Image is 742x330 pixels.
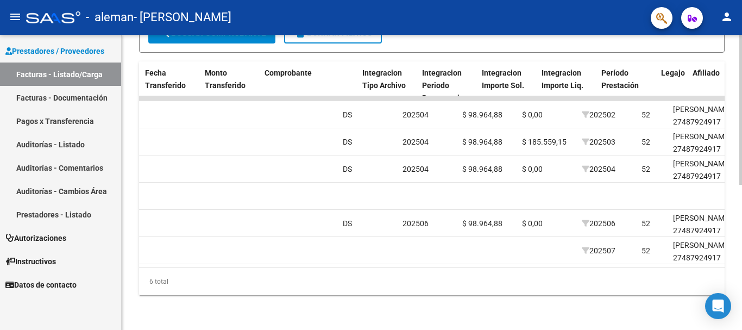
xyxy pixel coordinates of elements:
[537,61,597,109] datatable-header-cell: Integracion Importe Liq.
[477,61,537,109] datatable-header-cell: Integracion Importe Sol.
[403,138,429,146] span: 202504
[582,219,615,228] span: 202506
[200,61,260,109] datatable-header-cell: Monto Transferido
[294,28,372,38] span: Borrar Filtros
[462,165,502,173] span: $ 98.964,88
[601,69,639,90] span: Período Prestación
[522,138,567,146] span: $ 185.559,15
[5,256,56,267] span: Instructivos
[582,110,615,119] span: 202502
[145,69,186,90] span: Fecha Transferido
[260,61,358,109] datatable-header-cell: Comprobante
[5,45,104,57] span: Prestadores / Proveedores
[642,245,650,257] div: 52
[358,61,418,109] datatable-header-cell: Integracion Tipo Archivo
[582,165,615,173] span: 202504
[9,10,22,23] mat-icon: menu
[720,10,733,23] mat-icon: person
[403,165,429,173] span: 202504
[522,110,543,119] span: $ 0,00
[158,28,266,38] span: Buscar Comprobante
[141,61,200,109] datatable-header-cell: Fecha Transferido
[642,163,650,176] div: 52
[642,217,650,230] div: 52
[462,138,502,146] span: $ 98.964,88
[657,61,688,109] datatable-header-cell: Legajo
[86,5,134,29] span: - aleman
[597,61,657,109] datatable-header-cell: Período Prestación
[642,136,650,148] div: 52
[139,268,725,295] div: 6 total
[422,69,468,102] span: Integracion Periodo Presentacion
[693,69,720,77] span: Afiliado
[5,232,66,244] span: Autorizaciones
[362,69,406,90] span: Integracion Tipo Archivo
[403,219,429,228] span: 202506
[661,69,685,77] span: Legajo
[265,69,312,77] span: Comprobante
[582,138,615,146] span: 202503
[343,165,352,173] span: DS
[343,110,352,119] span: DS
[582,246,615,255] span: 202507
[482,69,524,90] span: Integracion Importe Sol.
[705,293,731,319] div: Open Intercom Messenger
[134,5,231,29] span: - [PERSON_NAME]
[343,219,352,228] span: DS
[462,219,502,228] span: $ 98.964,88
[542,69,583,90] span: Integracion Importe Liq.
[522,165,543,173] span: $ 0,00
[343,138,352,146] span: DS
[462,110,502,119] span: $ 98.964,88
[5,279,77,291] span: Datos de contacto
[205,69,246,90] span: Monto Transferido
[403,110,429,119] span: 202504
[418,61,477,109] datatable-header-cell: Integracion Periodo Presentacion
[522,219,543,228] span: $ 0,00
[642,109,650,121] div: 52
